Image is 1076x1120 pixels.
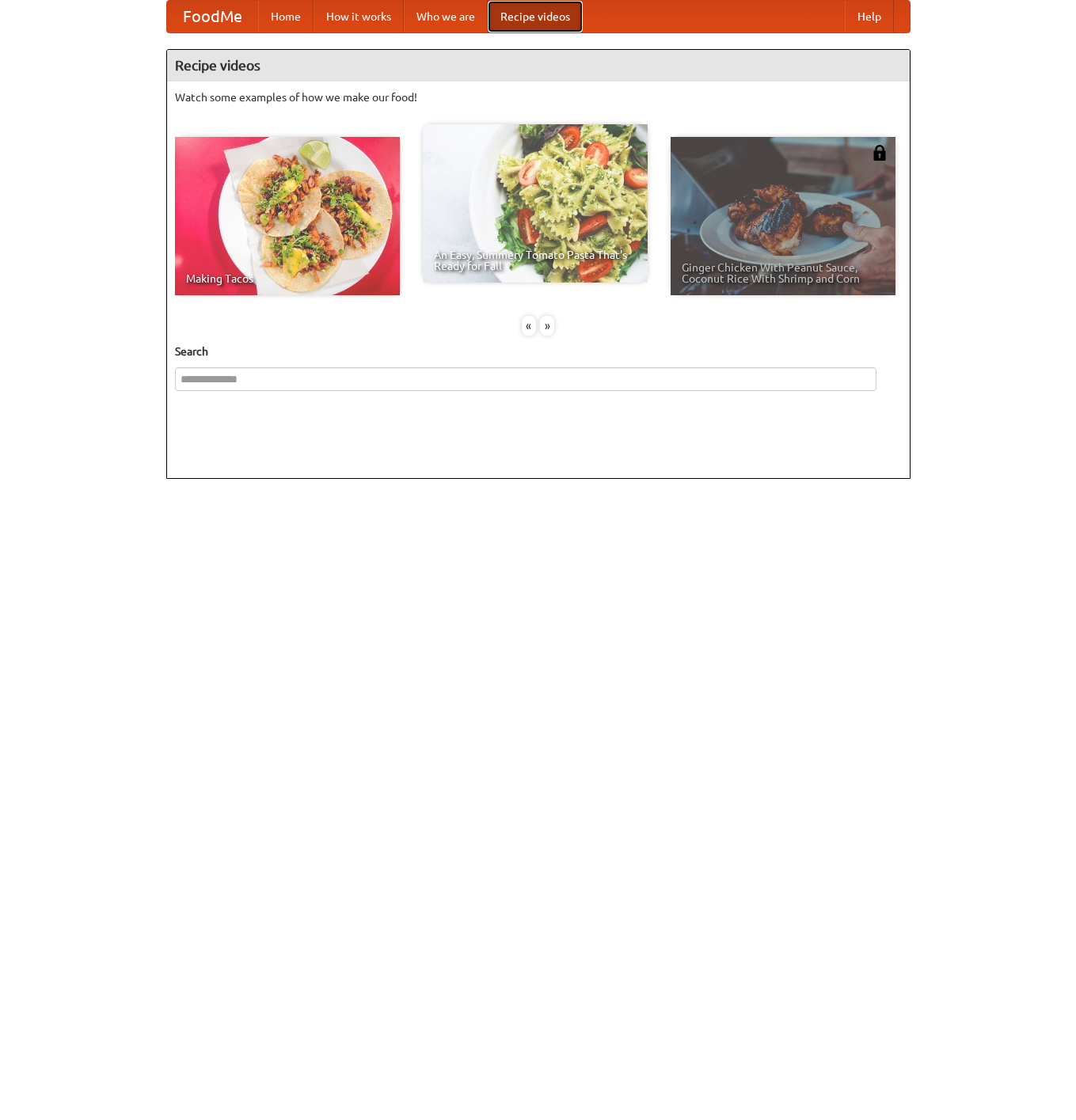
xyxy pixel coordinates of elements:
a: FoodMe [167,1,258,32]
a: Help [845,1,894,32]
img: 483408.png [872,145,888,161]
span: Making Tacos [186,273,389,284]
a: Home [258,1,314,32]
a: Recipe videos [488,1,583,32]
p: Watch some examples of how we make our food! [175,89,902,105]
div: « [522,316,536,336]
a: Making Tacos [175,137,400,295]
a: An Easy, Summery Tomato Pasta That's Ready for Fall [423,124,648,283]
h4: Recipe videos [167,50,910,82]
a: How it works [314,1,404,32]
div: » [540,316,554,336]
span: An Easy, Summery Tomato Pasta That's Ready for Fall [434,249,637,271]
h5: Search [175,344,902,359]
a: Who we are [404,1,488,32]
